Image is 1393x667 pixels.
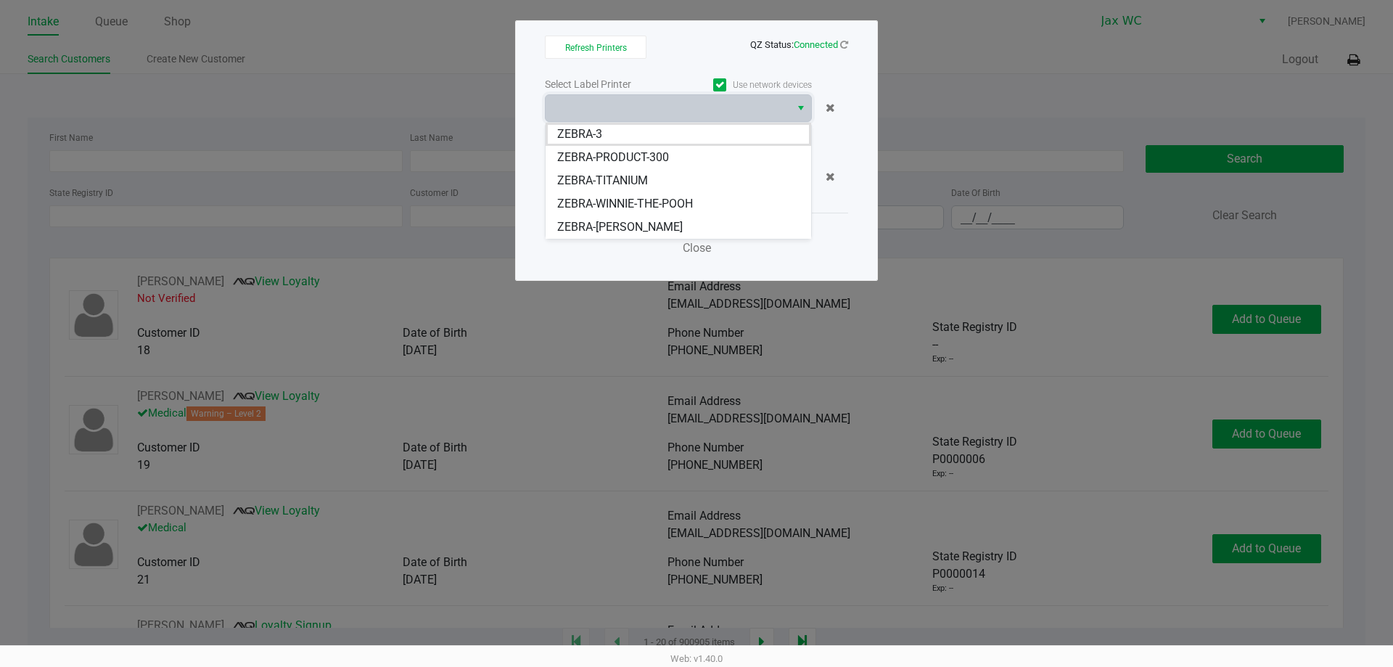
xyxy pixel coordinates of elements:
button: Refresh Printers [545,36,646,59]
span: ZEBRA-[PERSON_NAME] [557,218,683,236]
span: ZEBRA-WINNIE-THE-POOH [557,195,693,213]
span: Refresh Printers [565,43,627,53]
div: Select Label Printer [545,77,678,92]
button: Select [790,95,811,121]
span: Connected [794,39,838,50]
span: ZEBRA-3 [557,126,602,143]
span: QZ Status: [750,39,848,50]
label: Use network devices [678,78,812,91]
span: Close [683,241,711,255]
button: Close [675,234,718,263]
span: ZEBRA-TITANIUM [557,172,648,189]
span: ZEBRA-PRODUCT-300 [557,149,669,166]
span: Web: v1.40.0 [670,653,723,664]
